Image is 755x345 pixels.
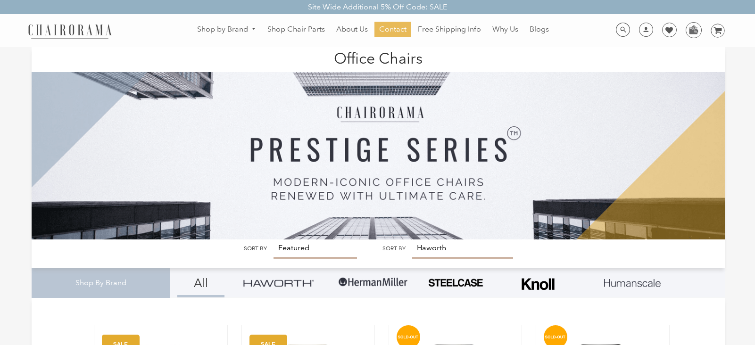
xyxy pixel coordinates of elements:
nav: DesktopNavigation [157,22,589,39]
label: Sort by [244,245,267,252]
span: Contact [379,25,407,34]
img: Layer_1_1.png [604,279,661,287]
span: About Us [336,25,368,34]
a: Shop by Brand [192,22,261,37]
img: WhatsApp_Image_2024-07-12_at_16.23.01.webp [686,23,701,37]
img: Group-1.png [338,268,408,296]
label: Sort by [382,245,406,252]
text: SOLD-OUT [545,334,566,339]
img: Frame_4.png [519,272,557,296]
img: PHOTO-2024-07-09-00-53-10-removebg-preview.png [427,278,484,288]
a: All [177,268,224,297]
span: Shop Chair Parts [267,25,325,34]
text: SOLD-OUT [398,334,418,339]
span: Blogs [530,25,549,34]
span: Why Us [492,25,518,34]
a: Why Us [488,22,523,37]
a: Free Shipping Info [413,22,486,37]
a: Blogs [525,22,554,37]
a: Contact [374,22,411,37]
img: Office Chairs [32,47,725,239]
img: Group_4be16a4b-c81a-4a6e-a540-764d0a8faf6e.png [243,279,314,287]
span: Free Shipping Info [418,25,481,34]
img: chairorama [23,23,117,39]
h1: Office Chairs [41,47,715,67]
div: Shop By Brand [32,268,170,298]
a: About Us [332,22,373,37]
a: Shop Chair Parts [263,22,330,37]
